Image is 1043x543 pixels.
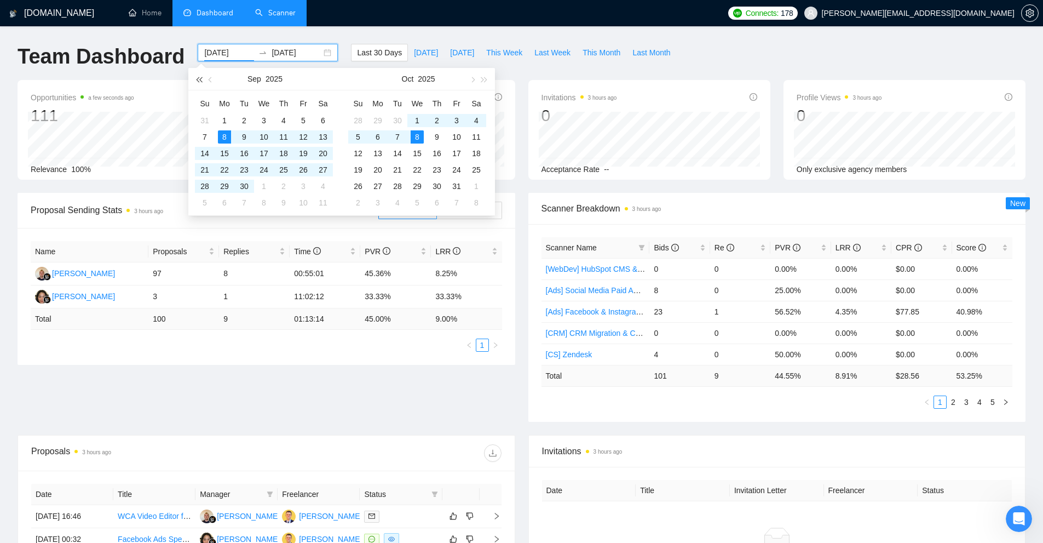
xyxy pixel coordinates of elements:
[357,47,402,59] span: Last 30 Days
[466,112,486,129] td: 2025-10-04
[485,449,501,458] span: download
[198,196,211,209] div: 5
[313,195,333,211] td: 2025-10-11
[430,163,443,176] div: 23
[368,195,388,211] td: 2025-11-03
[447,145,466,162] td: 2025-10-17
[541,91,617,104] span: Invitations
[466,95,486,112] th: Sa
[254,95,274,112] th: We
[274,95,293,112] th: Th
[368,536,375,542] span: message
[247,68,261,90] button: Sep
[215,112,234,129] td: 2025-09-01
[200,510,214,523] img: AS
[447,112,466,129] td: 2025-10-03
[371,130,384,144] div: 6
[411,196,424,209] div: 5
[195,145,215,162] td: 2025-09-14
[316,163,330,176] div: 27
[215,95,234,112] th: Mo
[258,48,267,57] span: swap-right
[447,95,466,112] th: Fr
[215,162,234,178] td: 2025-09-22
[450,47,474,59] span: [DATE]
[218,196,231,209] div: 6
[297,147,310,160] div: 19
[257,196,270,209] div: 8
[234,112,254,129] td: 2025-09-02
[546,286,672,295] a: [Ads] Social Media Paid Ads Scanner
[447,162,466,178] td: 2025-10-24
[450,114,463,127] div: 3
[234,162,254,178] td: 2025-09-23
[183,9,191,16] span: dashboard
[408,44,444,61] button: [DATE]
[118,512,309,521] a: WCA Video Editor for Social Media Campaign 10 Videos
[316,180,330,193] div: 4
[351,163,365,176] div: 19
[388,162,407,178] td: 2025-10-21
[463,510,476,523] button: dislike
[9,5,17,22] img: logo
[470,180,483,193] div: 1
[219,241,290,262] th: Replies
[797,165,907,174] span: Only exclusive agency members
[427,95,447,112] th: Th
[52,267,115,279] div: [PERSON_NAME]
[148,241,219,262] th: Proposals
[733,9,742,18] img: upwork-logo.png
[200,534,280,543] a: NN[PERSON_NAME]
[277,163,290,176] div: 25
[274,129,293,145] td: 2025-09-11
[407,129,427,145] td: 2025-10-08
[391,180,404,193] div: 28
[987,396,999,408] a: 5
[35,267,49,281] img: AS
[43,273,51,281] img: gigradar-bm.png
[218,114,231,127] div: 1
[407,195,427,211] td: 2025-11-05
[546,307,735,316] a: [Ads] Facebook & Instagram Ads Management Scanner
[391,130,404,144] div: 7
[274,162,293,178] td: 2025-09-25
[466,162,486,178] td: 2025-10-25
[351,196,365,209] div: 2
[215,145,234,162] td: 2025-09-15
[257,130,270,144] div: 10
[450,147,463,160] div: 17
[371,196,384,209] div: 3
[348,162,368,178] td: 2025-10-19
[411,147,424,160] div: 15
[371,147,384,160] div: 13
[534,47,571,59] span: Last Week
[541,105,617,126] div: 0
[492,342,499,348] span: right
[577,44,626,61] button: This Month
[293,162,313,178] td: 2025-09-26
[316,196,330,209] div: 11
[52,290,115,302] div: [PERSON_NAME]
[407,178,427,195] td: 2025-10-29
[407,112,427,129] td: 2025-10-01
[986,396,999,409] li: 5
[973,396,986,408] a: 4
[197,8,233,18] span: Dashboard
[348,95,368,112] th: Su
[209,516,216,523] img: gigradar-bm.png
[1005,93,1012,101] span: info-circle
[388,178,407,195] td: 2025-10-28
[293,178,313,195] td: 2025-10-03
[746,7,779,19] span: Connects:
[431,491,438,498] span: filter
[427,145,447,162] td: 2025-10-16
[484,444,502,462] button: download
[429,486,440,502] span: filter
[218,163,231,176] div: 22
[129,8,162,18] a: homeHome
[588,95,617,101] time: 3 hours ago
[447,510,460,523] button: like
[234,95,254,112] th: Tu
[313,112,333,129] td: 2025-09-06
[1002,399,1009,405] span: right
